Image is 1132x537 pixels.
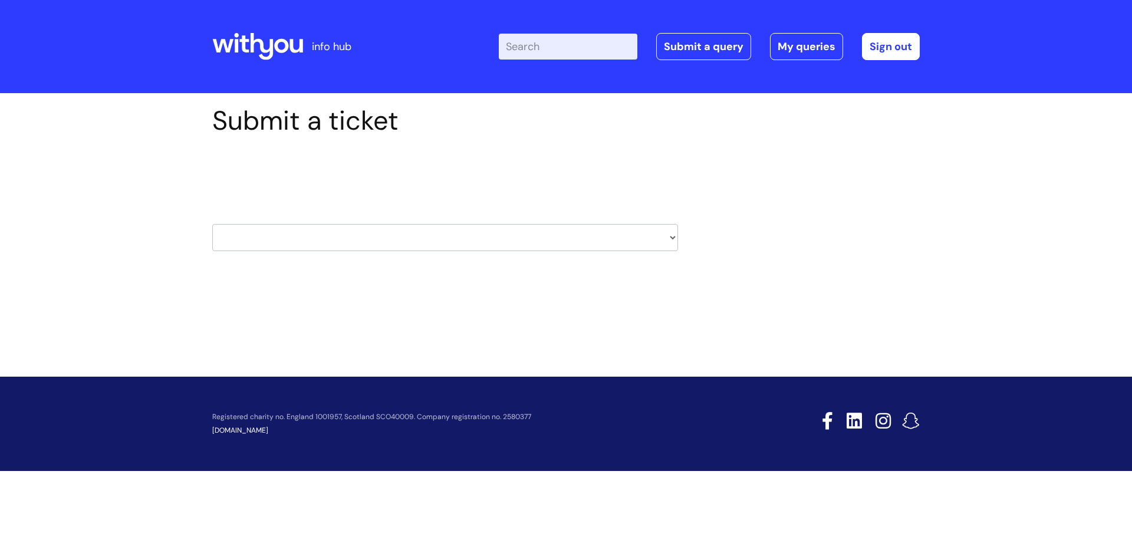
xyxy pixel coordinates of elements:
[770,33,843,60] a: My queries
[212,413,738,421] p: Registered charity no. England 1001957, Scotland SCO40009. Company registration no. 2580377
[212,105,678,137] h1: Submit a ticket
[862,33,920,60] a: Sign out
[499,34,637,60] input: Search
[312,37,351,56] p: info hub
[212,164,678,186] h2: Select issue type
[656,33,751,60] a: Submit a query
[499,33,920,60] div: | -
[212,426,268,435] a: [DOMAIN_NAME]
